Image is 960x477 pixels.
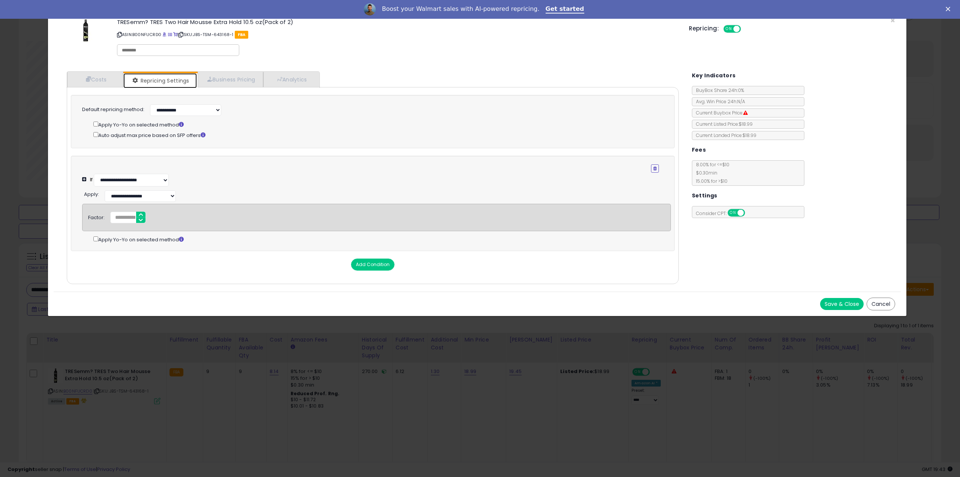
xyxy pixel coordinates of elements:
[692,145,706,155] h5: Fees
[117,19,678,25] h3: TRESemm? TRES Two Hair Mousse Extra Hold 10.5 oz(Pack of 2)
[168,32,172,38] a: All offer listings
[692,191,717,200] h5: Settings
[724,26,733,32] span: ON
[93,235,670,244] div: Apply Yo-Yo on selected method
[692,71,736,80] h5: Key Indicators
[82,106,144,113] label: Default repricing method:
[692,161,729,184] span: 8.00 % for <= $10
[382,5,539,13] div: Boost your Walmart sales with AI-powered repricing.
[728,210,738,216] span: ON
[692,210,755,217] span: Consider CPT:
[692,87,744,93] span: BuyBox Share 24h: 0%
[198,72,263,87] a: Business Pricing
[692,121,753,127] span: Current Listed Price: $18.99
[364,3,376,15] img: Profile image for Adrian
[93,131,659,139] div: Auto adjust max price based on SFP offers
[867,298,895,310] button: Cancel
[173,32,177,38] a: Your listing only
[84,188,99,198] div: :
[84,191,98,198] span: Apply
[743,111,748,115] i: Suppressed Buy Box
[946,7,953,11] div: Close
[93,120,659,129] div: Apply Yo-Yo on selected method
[692,170,717,176] span: $0.30 min
[740,26,752,32] span: OFF
[162,32,166,38] a: BuyBox page
[692,178,727,184] span: 15.00 % for > $10
[263,72,319,87] a: Analytics
[351,259,394,271] button: Add Condition
[820,298,864,310] button: Save & Close
[88,212,105,221] div: Factor:
[653,166,657,171] i: Remove Condition
[689,26,719,32] h5: Repricing:
[744,210,756,216] span: OFF
[123,73,197,88] a: Repricing Settings
[235,31,249,39] span: FBA
[692,132,756,138] span: Current Landed Price: $18.99
[890,15,895,26] span: ×
[546,5,584,14] a: Get started
[67,72,123,87] a: Costs
[692,98,745,105] span: Avg. Win Price 24h: N/A
[117,29,678,41] p: ASIN: B00NFUCRD0 | SKU: JBS-TSM-643168-1
[692,110,748,116] span: Current Buybox Price:
[74,19,97,42] img: 41uRhjpEo9L._SL60_.jpg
